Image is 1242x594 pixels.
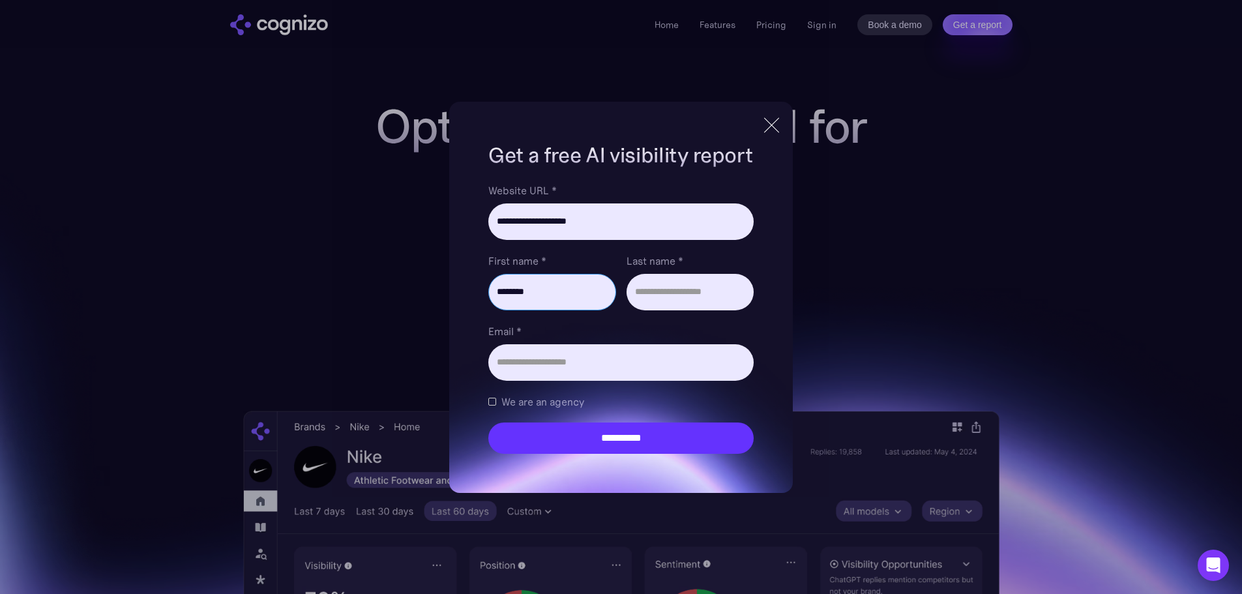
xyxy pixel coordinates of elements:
[488,253,615,269] label: First name *
[488,323,753,339] label: Email *
[488,183,753,454] form: Brand Report Form
[1198,550,1229,581] div: Open Intercom Messenger
[488,183,753,198] label: Website URL *
[501,394,584,409] span: We are an agency
[488,141,753,170] h1: Get a free AI visibility report
[627,253,754,269] label: Last name *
